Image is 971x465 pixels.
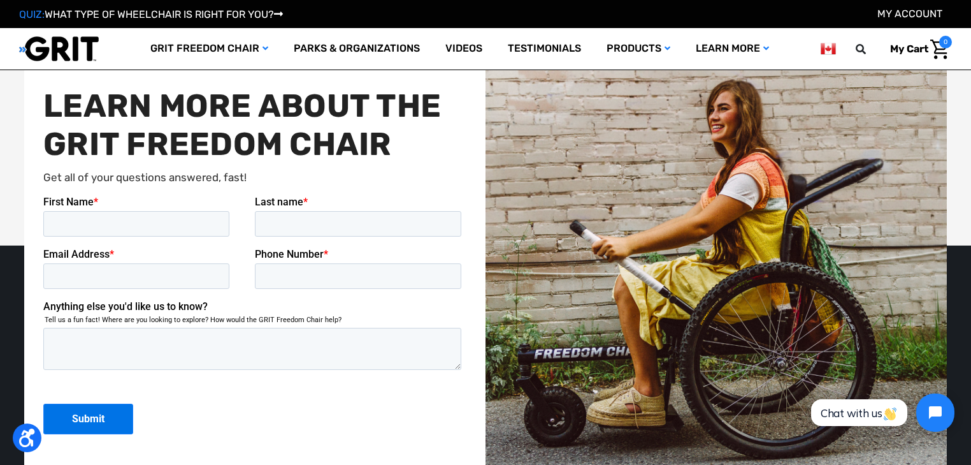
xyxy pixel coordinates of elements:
a: Videos [433,28,495,70]
img: GRIT All-Terrain Wheelchair and Mobility Equipment [19,36,99,62]
a: Cart with 0 items [881,36,952,63]
iframe: Form 1 [43,196,466,456]
span: My Cart [890,43,928,55]
a: Products [594,28,683,70]
span: QUIZ: [19,8,45,20]
img: Cart [930,40,949,59]
a: Account [877,8,942,20]
img: ca.png [821,41,836,57]
a: Testimonials [495,28,594,70]
a: Learn More [683,28,782,70]
h2: LEARN MORE ABOUT THE GRIT FREEDOM CHAIR [43,87,466,163]
a: QUIZ:WHAT TYPE OF WHEELCHAIR IS RIGHT FOR YOU? [19,8,283,20]
iframe: Tidio Chat [797,383,965,443]
p: Get all of your questions answered, fast! [43,170,466,186]
a: GRIT Freedom Chair [138,28,281,70]
input: Search [861,36,881,63]
span: 0 [939,36,952,48]
a: Parks & Organizations [281,28,433,70]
